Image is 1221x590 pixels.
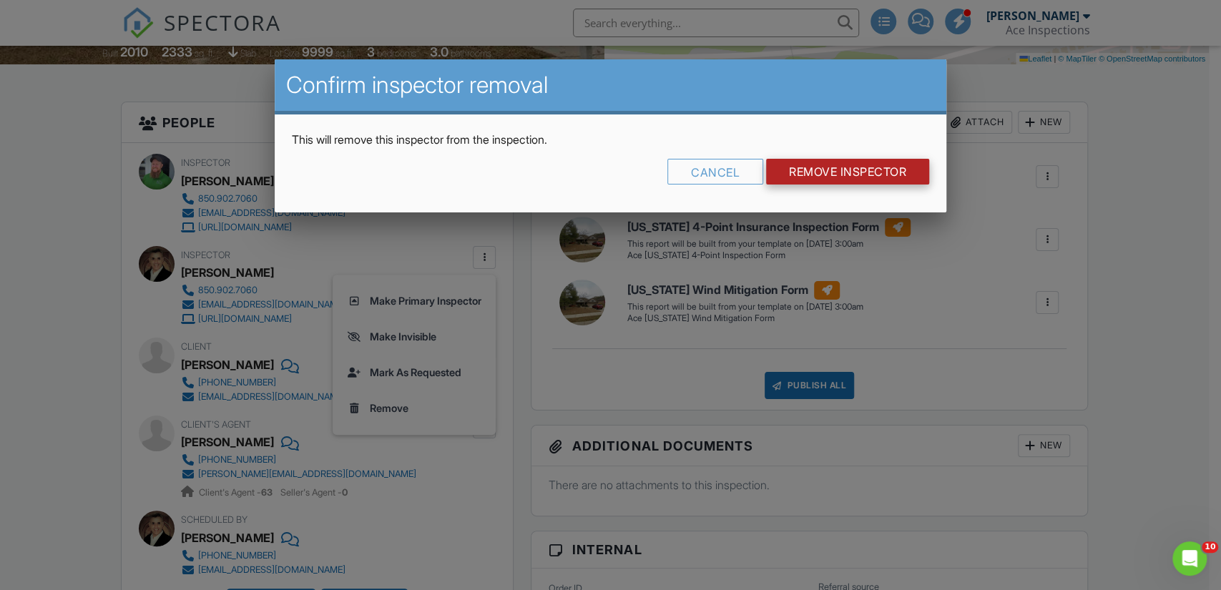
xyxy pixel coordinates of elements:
[1202,541,1218,553] span: 10
[286,71,935,99] h2: Confirm inspector removal
[1172,541,1207,576] iframe: Intercom live chat
[292,132,929,147] p: This will remove this inspector from the inspection.
[766,159,929,185] input: Remove Inspector
[667,159,763,185] div: Cancel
